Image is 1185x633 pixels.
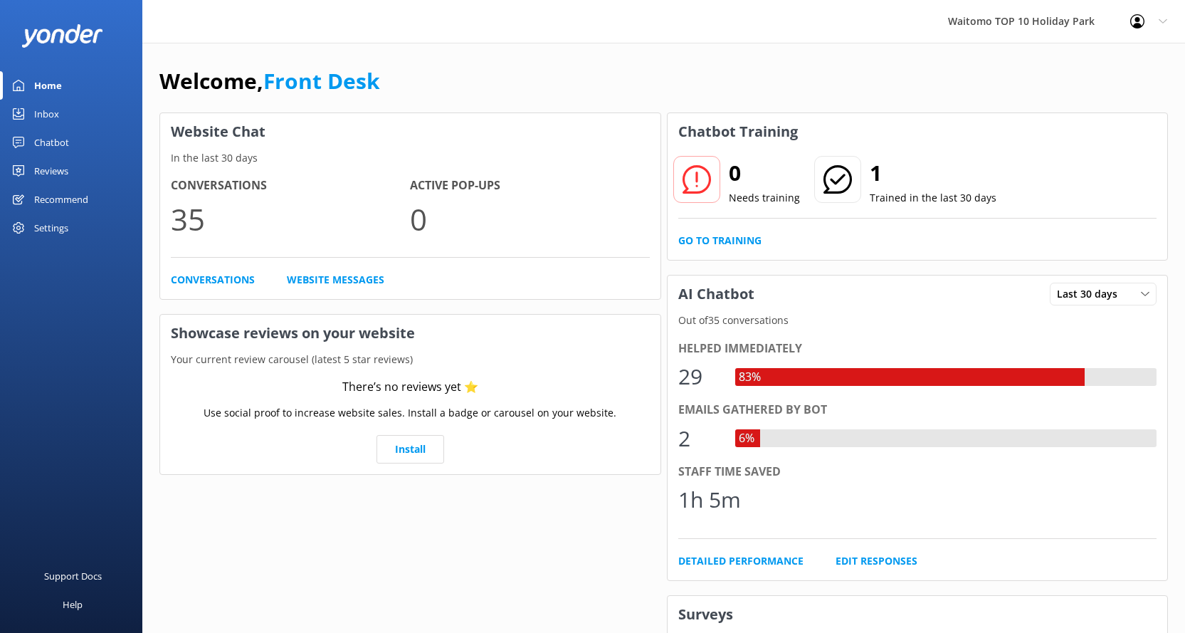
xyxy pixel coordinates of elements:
p: 35 [171,195,410,243]
h3: Website Chat [160,113,660,150]
p: Needs training [729,190,800,206]
p: In the last 30 days [160,150,660,166]
h3: AI Chatbot [668,276,765,313]
div: Help [63,590,83,619]
h1: Welcome, [159,64,380,98]
div: 1h 5m [678,483,741,517]
div: There’s no reviews yet ⭐ [342,378,478,397]
div: Staff time saved [678,463,1157,481]
a: Go to Training [678,233,762,249]
span: Last 30 days [1057,286,1126,302]
div: 83% [735,368,764,387]
div: Reviews [34,157,68,185]
p: 0 [410,195,649,243]
h2: 1 [870,156,996,190]
a: Front Desk [263,66,380,95]
h4: Active Pop-ups [410,177,649,195]
div: Inbox [34,100,59,128]
div: 2 [678,422,721,456]
div: 6% [735,429,758,448]
a: Install [376,435,444,464]
h3: Chatbot Training [668,113,809,150]
div: Emails gathered by bot [678,401,1157,419]
div: 29 [678,360,721,394]
a: Conversations [171,272,255,288]
div: Settings [34,214,68,242]
a: Website Messages [287,272,384,288]
div: Home [34,71,62,100]
p: Out of 35 conversations [668,313,1168,328]
h2: 0 [729,156,800,190]
div: Helped immediately [678,340,1157,358]
div: Chatbot [34,128,69,157]
h3: Surveys [668,596,1168,633]
p: Your current review carousel (latest 5 star reviews) [160,352,660,367]
h4: Conversations [171,177,410,195]
p: Trained in the last 30 days [870,190,996,206]
a: Edit Responses [836,553,917,569]
div: Recommend [34,185,88,214]
h3: Showcase reviews on your website [160,315,660,352]
a: Detailed Performance [678,553,804,569]
div: Support Docs [44,562,102,590]
p: Use social proof to increase website sales. Install a badge or carousel on your website. [204,405,616,421]
img: yonder-white-logo.png [21,24,103,48]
